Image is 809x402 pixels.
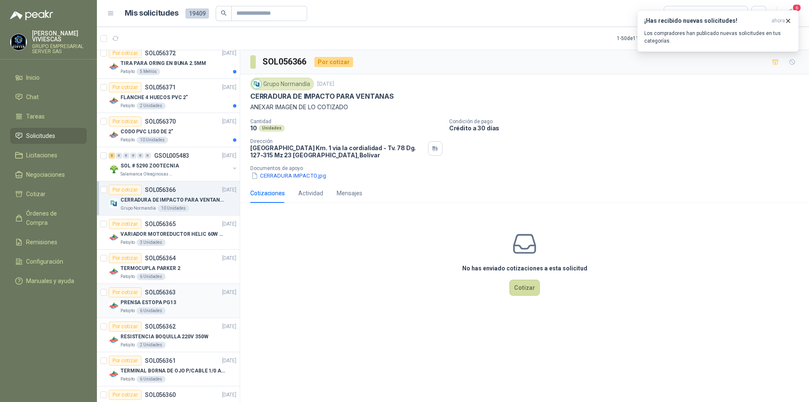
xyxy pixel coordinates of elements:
[109,153,115,159] div: 3
[222,118,236,126] p: [DATE]
[32,30,87,42] p: [PERSON_NAME] VIVIESCAS
[109,390,142,400] div: Por cotizar
[792,4,801,12] span: 6
[222,186,236,194] p: [DATE]
[97,250,240,284] a: Por cotizarSOL056364[DATE] Company LogoTERMOCUPLA PARKER 2Patojito6 Unidades
[109,267,119,277] img: Company Logo
[337,189,362,198] div: Mensajes
[449,124,806,132] p: Crédito a 30 días
[10,205,87,231] a: Órdenes de Compra
[109,48,142,58] div: Por cotizar
[116,153,122,159] div: 0
[154,153,189,159] p: GSOL005483
[97,318,240,352] a: Por cotizarSOL056362[DATE] Company LogoRESISTENCIA BOQUILLA 220V 350WPatojito2 Unidades
[32,44,87,54] p: GRUPO EMPRESARIAL SERVER SAS
[97,79,240,113] a: Por cotizarSOL056371[DATE] Company LogoFLANCHE 4 HUECOS PVC 2"Patojito2 Unidades
[109,62,119,72] img: Company Logo
[26,112,45,121] span: Tareas
[121,94,188,102] p: FLANCHE 4 HUECOS PVC 2"
[137,308,166,314] div: 6 Unidades
[617,32,675,45] div: 1 - 50 de 11369
[252,79,261,89] img: Company Logo
[10,234,87,250] a: Remisiones
[263,55,308,68] h3: SOL056366
[250,103,799,112] p: ANEXAR IMAGEN DE LO COTIZADO
[10,10,53,20] img: Logo peakr
[123,153,129,159] div: 0
[10,273,87,289] a: Manuales y ayuda
[145,255,176,261] p: SOL056364
[109,198,119,208] img: Company Logo
[158,205,189,212] div: 10 Unidades
[185,8,209,19] span: 19409
[10,128,87,144] a: Solicitudes
[109,164,119,174] img: Company Logo
[222,254,236,262] p: [DATE]
[222,220,236,228] p: [DATE]
[145,84,176,90] p: SOL056371
[669,9,687,18] div: Todas
[97,284,240,318] a: Por cotizarSOL056363[DATE] Company LogoPRENSA ESTOPA PG13Patojito6 Unidades
[250,144,425,159] p: [GEOGRAPHIC_DATA] Km. 1 via la cordialidad - Tv. 78 Dg. 127-315 Mz 23 [GEOGRAPHIC_DATA] , Bolívar
[145,289,176,295] p: SOL056363
[145,50,176,56] p: SOL056372
[109,82,142,92] div: Por cotizar
[644,17,768,24] h3: ¡Has recibido nuevas solicitudes!
[26,170,65,179] span: Negociaciones
[250,165,806,171] p: Documentos de apoyo
[109,287,142,297] div: Por cotizar
[222,323,236,331] p: [DATE]
[145,358,176,364] p: SOL056361
[121,205,156,212] p: Grupo Normandía
[97,216,240,250] a: Por cotizarSOL056365[DATE] Company LogoVARIADOR MOTOREDUCTOR HELIC 60W 110VPatojito3 Unidades
[509,280,540,296] button: Cotizar
[317,80,334,88] p: [DATE]
[121,137,135,143] p: Patojito
[145,119,176,124] p: SOL056370
[222,152,236,160] p: [DATE]
[137,342,166,348] div: 2 Unidades
[26,257,63,266] span: Configuración
[222,49,236,57] p: [DATE]
[97,45,240,79] a: Por cotizarSOL056372[DATE] Company LogoTIRA PARA ORING EN BUNA 2.5MMPatojito5 Metros
[462,264,587,273] h3: No has enviado cotizaciones a esta solicitud
[121,68,135,75] p: Patojito
[109,116,142,127] div: Por cotizar
[26,73,40,82] span: Inicio
[10,167,87,183] a: Negociaciones
[109,369,119,379] img: Company Logo
[145,187,176,193] p: SOL056366
[109,356,142,366] div: Por cotizar
[644,30,792,45] p: Los compradores han publicado nuevas solicitudes en tus categorías.
[121,376,135,383] p: Patojito
[222,391,236,399] p: [DATE]
[121,162,179,170] p: SOL # 5290 ZOOTECNIA
[250,92,394,101] p: CERRADURA DE IMPACTO PARA VENTANAS
[250,124,257,132] p: 10
[121,273,135,280] p: Patojito
[784,6,799,21] button: 6
[121,308,135,314] p: Patojito
[137,239,166,246] div: 3 Unidades
[10,254,87,270] a: Configuración
[222,357,236,365] p: [DATE]
[97,181,240,216] a: Por cotizarSOL056366[DATE] Company LogoCERRADURA DE IMPACTO PARA VENTANASGrupo Normandía10 Unidades
[130,153,137,159] div: 0
[121,196,225,204] p: CERRADURA DE IMPACTO PARA VENTANAS
[26,237,57,247] span: Remisiones
[10,147,87,163] a: Licitaciones
[145,324,176,329] p: SOL056362
[109,253,142,263] div: Por cotizar
[221,10,227,16] span: search
[145,153,151,159] div: 0
[250,119,442,124] p: Cantidad
[222,84,236,92] p: [DATE]
[26,92,39,102] span: Chat
[10,186,87,202] a: Cotizar
[10,108,87,124] a: Tareas
[250,189,285,198] div: Cotizaciones
[121,299,176,307] p: PRENSA ESTOPA PG13
[109,321,142,332] div: Por cotizar
[637,10,799,52] button: ¡Has recibido nuevas solicitudes!ahora Los compradores han publicado nuevas solicitudes en tus ca...
[298,189,323,198] div: Actividad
